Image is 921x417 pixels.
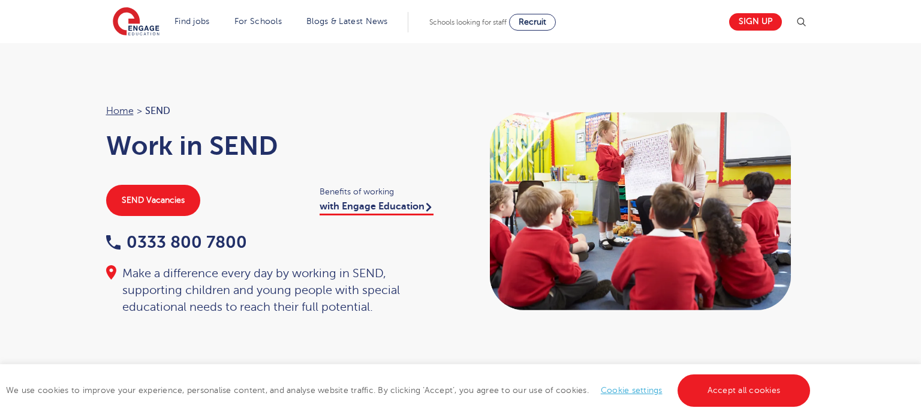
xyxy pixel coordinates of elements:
[429,18,507,26] span: Schools looking for staff
[106,103,449,119] nav: breadcrumb
[306,17,388,26] a: Blogs & Latest News
[509,14,556,31] a: Recruit
[320,201,434,215] a: with Engage Education
[601,386,663,395] a: Cookie settings
[137,106,142,116] span: >
[106,233,247,251] a: 0333 800 7800
[6,386,813,395] span: We use cookies to improve your experience, personalise content, and analyse website traffic. By c...
[234,17,282,26] a: For Schools
[174,17,210,26] a: Find jobs
[106,131,449,161] h1: Work in SEND
[729,13,782,31] a: Sign up
[106,185,200,216] a: SEND Vacancies
[678,374,811,407] a: Accept all cookies
[145,103,170,119] span: SEND
[519,17,546,26] span: Recruit
[113,7,159,37] img: Engage Education
[106,106,134,116] a: Home
[320,185,449,199] span: Benefits of working
[106,265,449,316] div: Make a difference every day by working in SEND, supporting children and young people with special...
